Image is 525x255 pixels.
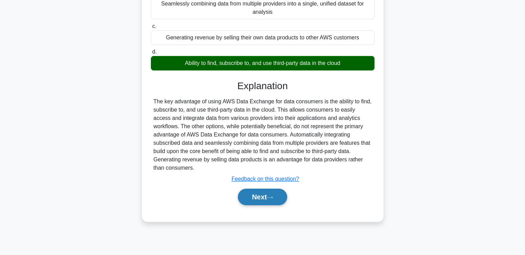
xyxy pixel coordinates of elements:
[155,80,370,92] h3: Explanation
[151,30,375,45] div: Generating revenue by selling their own data products to other AWS customers
[154,97,372,172] div: The key advantage of using AWS Data Exchange for data consumers is the ability to find, subscribe...
[152,23,156,29] span: c.
[152,49,157,55] span: d.
[151,56,375,70] div: Ability to find, subscribe to, and use third-party data in the cloud
[232,176,299,182] a: Feedback on this question?
[238,189,287,205] button: Next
